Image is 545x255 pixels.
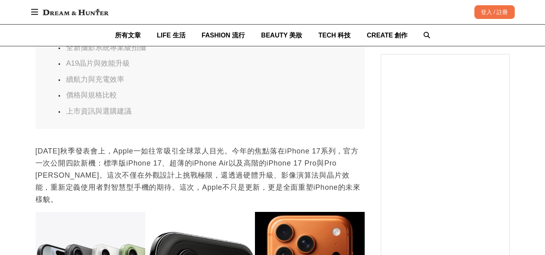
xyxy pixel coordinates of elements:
img: Dream & Hunter [39,5,113,19]
span: FASHION 流行 [202,32,245,39]
a: CREATE 創作 [367,25,407,46]
p: [DATE]秋季發表會上，Apple一如往常吸引全球眾人目光。今年的焦點落在iPhone 17系列，官方一次公開四款新機：標準版iPhone 17、超薄的iPhone Air以及高階的iPhon... [35,145,365,205]
div: 登入 / 註冊 [474,5,515,19]
span: CREATE 創作 [367,32,407,39]
a: 全新攝影系統專業級拍攝 [66,44,146,52]
a: BEAUTY 美妝 [261,25,302,46]
a: 續航力與充電效率 [66,75,124,83]
a: 上市資訊與選購建議 [66,107,132,115]
span: BEAUTY 美妝 [261,32,302,39]
a: LIFE 生活 [157,25,186,46]
a: 所有文章 [115,25,141,46]
a: A19晶片與效能升級 [66,59,130,67]
span: TECH 科技 [318,32,351,39]
span: 所有文章 [115,32,141,39]
a: TECH 科技 [318,25,351,46]
span: LIFE 生活 [157,32,186,39]
a: FASHION 流行 [202,25,245,46]
a: 價格與規格比較 [66,91,117,99]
